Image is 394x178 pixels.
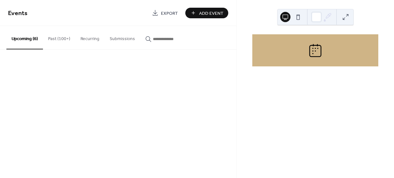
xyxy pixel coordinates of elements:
[185,8,228,18] button: Add Event
[161,10,178,17] span: Export
[75,26,105,49] button: Recurring
[105,26,140,49] button: Submissions
[8,7,28,20] span: Events
[6,26,43,49] button: Upcoming (6)
[147,8,183,18] a: Export
[43,26,75,49] button: Past (100+)
[199,10,223,17] span: Add Event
